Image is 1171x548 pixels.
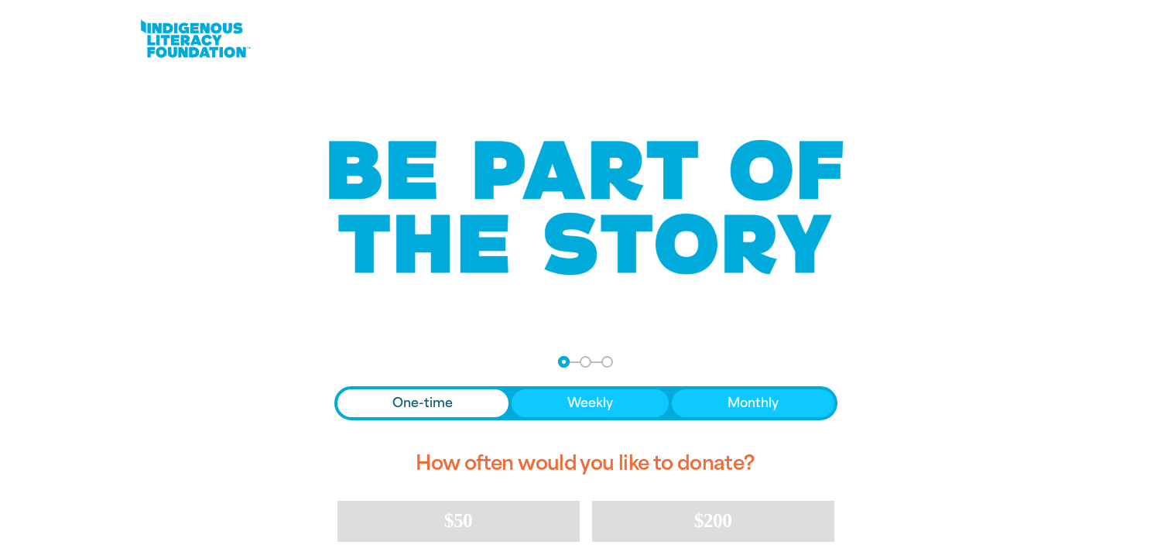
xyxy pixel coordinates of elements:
[728,394,779,413] span: Monthly
[315,109,857,307] img: Be part of the story
[567,394,613,413] span: Weekly
[558,356,570,368] button: Navigate to step 1 of 3 to enter your donation amount
[392,394,453,413] span: One-time
[334,439,837,488] h2: How often would you like to donate?
[672,389,834,417] button: Monthly
[512,389,669,417] button: Weekly
[694,509,732,532] span: $200
[601,356,613,368] button: Navigate to step 3 of 3 to enter your payment details
[444,509,472,532] span: $50
[334,386,837,420] div: Donation frequency
[337,501,580,541] button: $50
[580,356,591,368] button: Navigate to step 2 of 3 to enter your details
[337,389,509,417] button: One-time
[592,501,834,541] button: $200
